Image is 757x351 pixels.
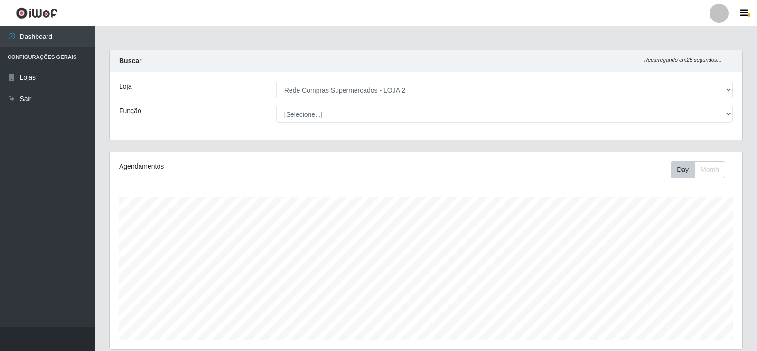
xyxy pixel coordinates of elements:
[119,82,131,92] label: Loja
[671,161,695,178] button: Day
[644,57,721,63] i: Recarregando em 25 segundos...
[671,161,733,178] div: Toolbar with button groups
[119,106,141,116] label: Função
[671,161,725,178] div: First group
[16,7,58,19] img: CoreUI Logo
[119,161,366,171] div: Agendamentos
[694,161,725,178] button: Month
[119,57,141,65] strong: Buscar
